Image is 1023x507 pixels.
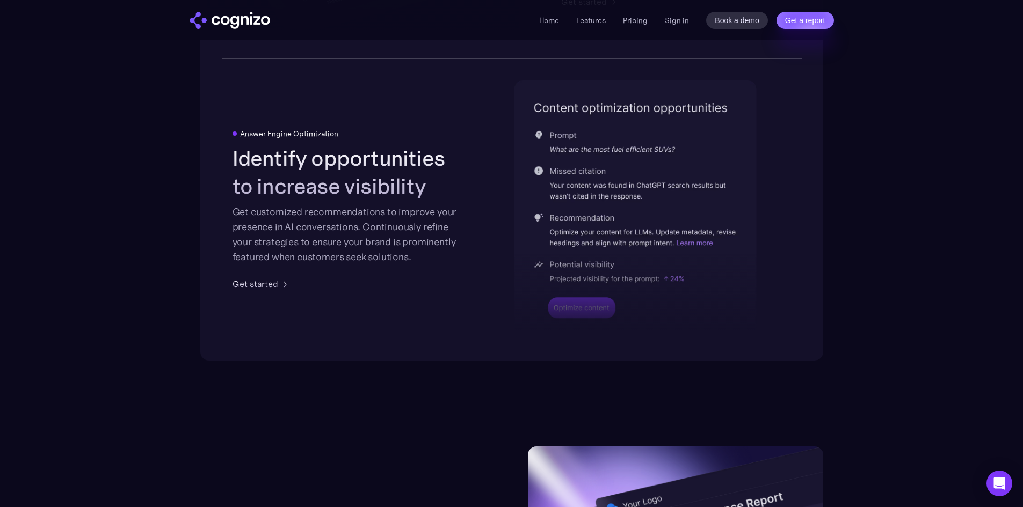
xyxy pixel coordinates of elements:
[240,129,338,138] div: Answer Engine Optimization
[514,80,757,339] img: content optimization for LLMs
[233,277,291,290] a: Get started
[986,471,1012,496] div: Open Intercom Messenger
[576,16,606,25] a: Features
[623,16,648,25] a: Pricing
[233,277,278,290] div: Get started
[233,204,462,264] div: Get customized recommendations to improve your presence in AI conversations. Continuously refine ...
[190,12,270,29] a: home
[233,144,462,200] h2: Identify opportunities to increase visibility
[706,12,768,29] a: Book a demo
[777,12,834,29] a: Get a report
[539,16,559,25] a: Home
[665,14,689,27] a: Sign in
[190,12,270,29] img: cognizo logo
